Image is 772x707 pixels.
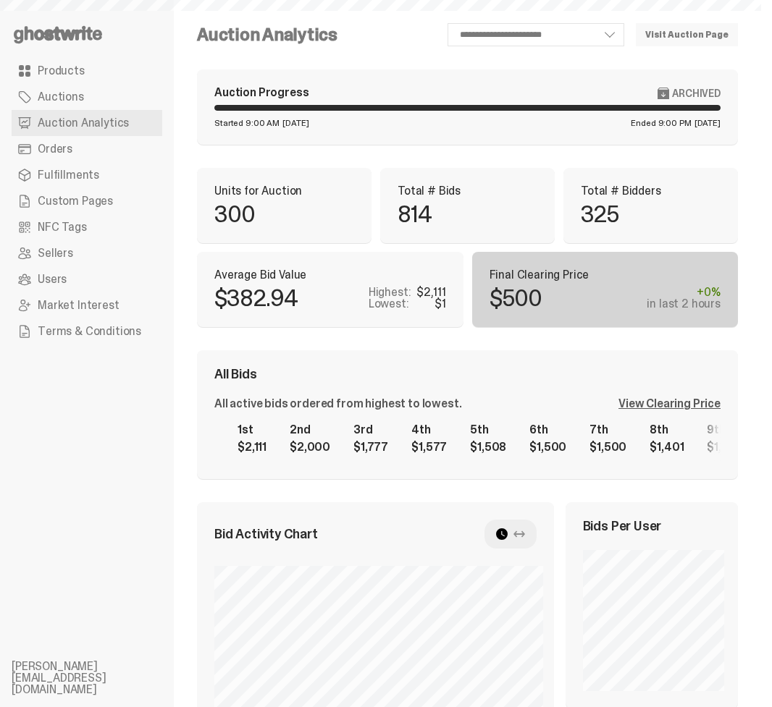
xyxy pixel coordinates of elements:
div: 2nd [290,424,330,436]
div: 6th [529,424,566,436]
p: $500 [490,287,542,310]
span: Bids Per User [583,520,662,533]
p: Lowest: [369,298,409,310]
span: Market Interest [38,300,119,311]
a: Sellers [12,240,162,266]
span: Terms & Conditions [38,326,141,337]
p: 814 [398,203,432,226]
span: Users [38,274,67,285]
div: $1,508 [470,441,506,453]
a: Terms & Conditions [12,318,162,344]
div: in last 2 hours [647,298,721,310]
span: Auction Analytics [38,117,129,129]
p: Total # Bidders [581,185,721,197]
div: 8th [650,424,684,436]
div: $2,000 [290,441,330,453]
p: Total # Bids [398,185,537,197]
span: Fulfillments [38,169,99,181]
span: [DATE] [695,119,721,127]
div: View Clearing Price [618,398,721,410]
a: Products [12,58,162,84]
a: Market Interest [12,292,162,318]
p: Average Bid Value [214,269,446,281]
p: 325 [581,203,619,226]
div: $1,500 [590,441,626,453]
a: Custom Pages [12,188,162,214]
span: NFC Tags [38,221,87,233]
div: 5th [470,424,506,436]
div: Auction Progress [214,87,309,99]
div: 4th [411,424,447,436]
span: Orders [38,143,72,155]
span: Archived [672,88,721,99]
div: $1 [435,298,446,310]
a: Fulfillments [12,162,162,188]
p: Units for Auction [214,185,354,197]
div: $1,577 [411,441,447,453]
span: Sellers [38,247,73,259]
a: Orders [12,136,162,162]
a: Auctions [12,84,162,110]
span: Custom Pages [38,195,113,207]
div: $2,111 [416,287,445,298]
div: $1,201 [707,441,740,453]
span: Bid Activity Chart [214,528,318,541]
a: Auction Analytics [12,110,162,136]
p: $382.94 [214,287,298,310]
div: 7th [590,424,626,436]
li: [PERSON_NAME][EMAIL_ADDRESS][DOMAIN_NAME] [12,661,185,695]
h4: Auction Analytics [197,26,337,43]
div: 1st [238,424,267,436]
p: 300 [214,203,256,226]
a: Users [12,266,162,292]
div: $1,401 [650,441,684,453]
div: 3rd [353,424,388,436]
div: +0% [647,287,721,298]
a: Visit Auction Page [636,23,738,46]
div: 9th [707,424,740,436]
p: Final Clearing Price [490,269,721,281]
span: [DATE] [282,119,309,127]
div: $1,777 [353,441,388,453]
span: Auctions [38,91,84,103]
span: All Bids [214,368,257,381]
span: Products [38,65,85,77]
span: Ended 9:00 PM [631,119,691,127]
div: $2,111 [238,441,267,453]
div: $1,500 [529,441,566,453]
p: Highest: [369,287,411,298]
span: Started 9:00 AM [214,119,280,127]
div: All active bids ordered from highest to lowest. [214,398,461,410]
a: NFC Tags [12,214,162,240]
